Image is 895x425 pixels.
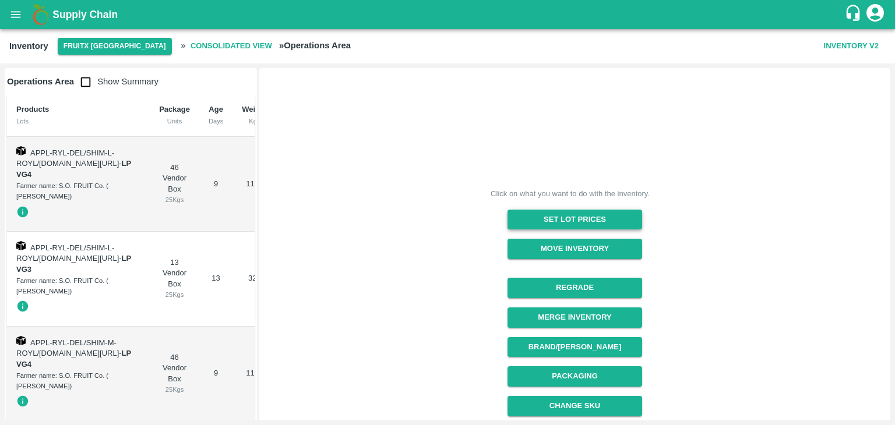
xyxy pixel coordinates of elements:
[508,239,642,259] button: Move Inventory
[16,159,131,179] strong: LP VG4
[508,210,642,230] button: Set Lot Prices
[16,241,26,250] img: box
[159,194,190,205] div: 25 Kgs
[246,369,263,377] span: 1150
[159,257,190,300] div: 13 Vendor Box
[199,232,232,327] td: 13
[2,1,29,28] button: open drawer
[865,2,886,27] div: account of current user
[16,336,26,345] img: box
[246,179,263,188] span: 1150
[186,36,277,56] span: Consolidated View
[16,338,119,358] span: APPL-RYL-DEL/SHIM-M-ROYL/[DOMAIN_NAME][URL]
[16,254,131,274] span: -
[508,366,642,387] button: Packaging
[16,159,131,179] span: -
[7,77,74,86] b: Operations Area
[58,38,172,55] button: Select DC
[29,3,52,26] img: logo
[508,396,642,416] button: Change SKU
[209,105,223,114] b: Age
[16,243,119,263] span: APPL-RYL-DEL/SHIM-L-ROYL/[DOMAIN_NAME][URL]
[819,36,883,56] button: Inventory V2
[16,254,131,274] strong: LP VG3
[16,148,119,168] span: APPL-RYL-DEL/SHIM-L-ROYL/[DOMAIN_NAME][URL]
[16,349,131,369] strong: LP VG4
[508,278,642,298] button: Regrade
[508,307,642,328] button: Merge Inventory
[199,137,232,232] td: 9
[16,349,131,369] span: -
[191,40,272,53] b: Consolidated View
[844,4,865,25] div: customer-support
[209,116,223,126] div: Days
[16,116,140,126] div: Lots
[199,327,232,422] td: 9
[52,9,118,20] b: Supply Chain
[16,370,140,392] div: Farmer name: S.O. FRUIT Co. ( [PERSON_NAME])
[159,105,190,114] b: Package
[52,6,844,23] a: Supply Chain
[16,275,140,297] div: Farmer name: S.O. FRUIT Co. ( [PERSON_NAME])
[159,289,190,300] div: 25 Kgs
[159,162,190,206] div: 46 Vendor Box
[16,146,26,155] img: box
[491,188,650,200] div: Click on what you want to do with the inventory.
[9,41,48,51] b: Inventory
[279,41,351,50] b: » Operations Area
[248,274,261,282] span: 325
[16,105,49,114] b: Products
[159,352,190,395] div: 46 Vendor Box
[508,337,642,357] button: Brand/[PERSON_NAME]
[159,116,190,126] div: Units
[16,180,140,202] div: Farmer name: S.O. FRUIT Co. ( [PERSON_NAME])
[242,116,267,126] div: Kgs
[242,105,267,114] b: Weight
[159,384,190,395] div: 25 Kgs
[74,77,158,86] span: Show Summary
[181,36,351,56] h2: »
